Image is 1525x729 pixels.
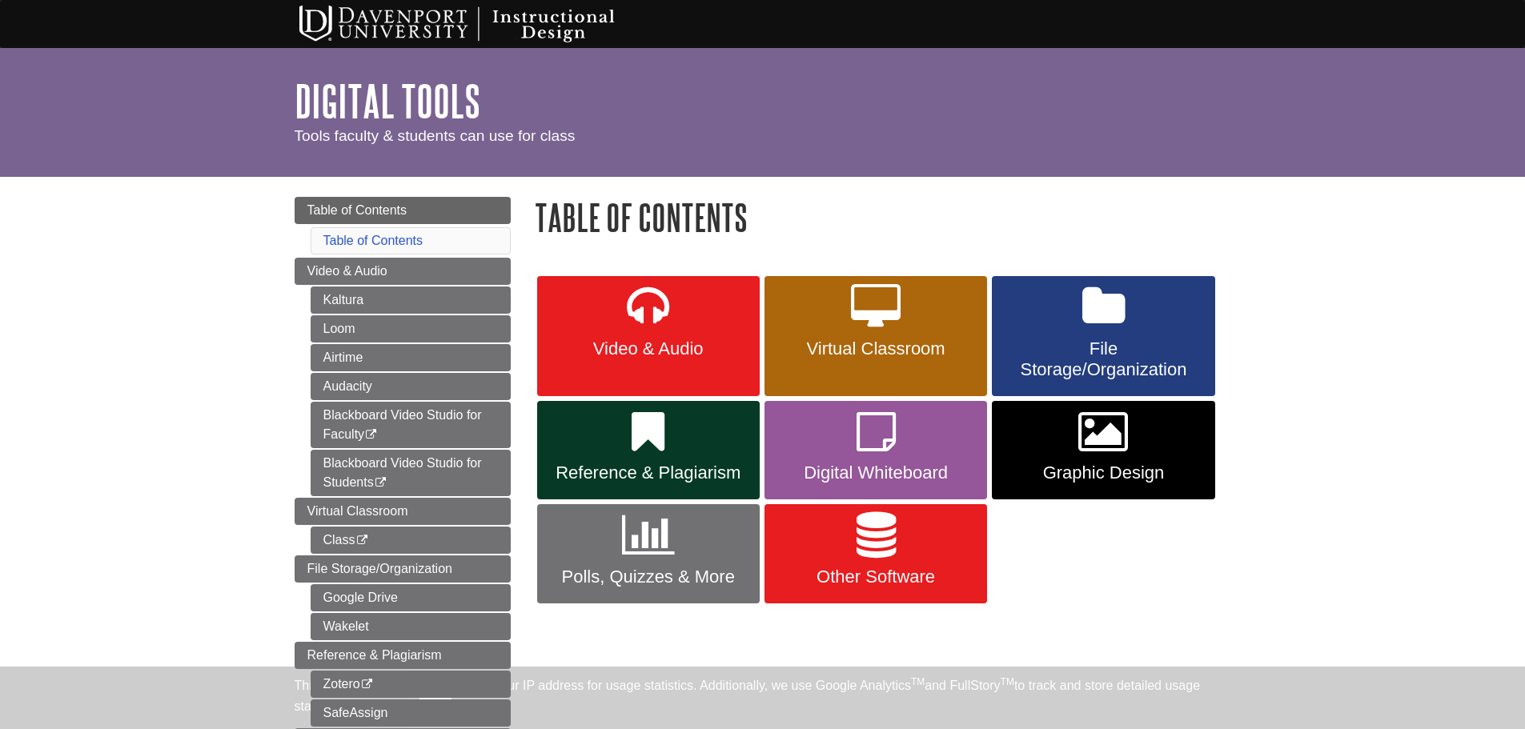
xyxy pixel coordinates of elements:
a: Graphic Design [992,401,1214,500]
a: Audacity [311,373,511,400]
a: Table of Contents [323,234,423,247]
i: This link opens in a new window [364,430,378,440]
span: Tools faculty & students can use for class [295,127,576,144]
i: This link opens in a new window [374,478,387,488]
a: Digital Whiteboard [765,401,987,500]
a: File Storage/Organization [992,276,1214,396]
a: Video & Audio [295,258,511,285]
span: Digital Whiteboard [777,463,975,483]
span: Virtual Classroom [777,338,975,359]
span: Polls, Quizzes & More [549,567,748,587]
span: Video & Audio [549,338,748,359]
sup: TM [911,676,925,687]
sup: TM [1001,676,1014,687]
a: Video & Audio [537,276,760,396]
span: File Storage/Organization [1004,338,1202,380]
a: Polls, Quizzes & More [537,504,760,603]
a: Reference & Plagiarism [537,401,760,500]
a: File Storage/Organization [295,555,511,583]
div: This site uses cookies and records your IP address for usage statistics. Additionally, we use Goo... [295,676,1231,719]
a: Google Drive [311,584,511,611]
span: Graphic Design [1004,463,1202,483]
span: Other Software [777,567,975,587]
h1: Table of Contents [535,197,1231,238]
a: Other Software [765,504,987,603]
a: Digital Tools [295,76,480,126]
span: Table of Contents [307,203,407,217]
span: Virtual Classroom [307,504,408,518]
span: Video & Audio [307,264,387,278]
i: This link opens in a new window [355,535,369,546]
a: Blackboard Video Studio for Students [311,450,511,496]
span: File Storage/Organization [307,562,452,575]
i: This link opens in a new window [360,679,374,690]
img: Davenport University Instructional Design [287,4,671,44]
a: Kaltura [311,286,511,314]
a: Table of Contents [295,197,511,224]
a: Zotero [311,671,511,698]
a: Loom [311,315,511,342]
a: Blackboard Video Studio for Faculty [311,402,511,448]
a: Virtual Classroom [295,498,511,525]
a: Airtime [311,344,511,371]
span: Reference & Plagiarism [307,648,442,662]
a: SafeAssign [311,699,511,727]
a: Wakelet [311,613,511,640]
a: Reference & Plagiarism [295,642,511,669]
a: Class [311,527,511,554]
span: Reference & Plagiarism [549,463,748,483]
a: Virtual Classroom [765,276,987,396]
